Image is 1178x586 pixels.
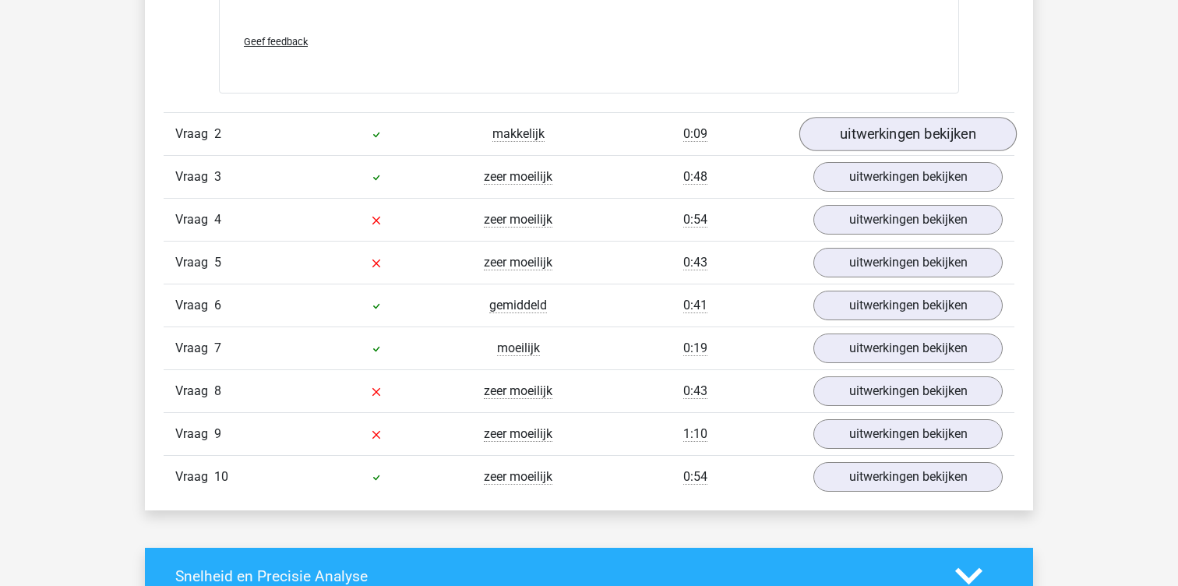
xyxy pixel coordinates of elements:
[214,169,221,184] span: 3
[175,425,214,443] span: Vraag
[484,212,552,228] span: zeer moeilijk
[683,126,707,142] span: 0:09
[683,298,707,313] span: 0:41
[492,126,545,142] span: makkelijk
[214,126,221,141] span: 2
[489,298,547,313] span: gemiddeld
[214,383,221,398] span: 8
[683,383,707,399] span: 0:43
[683,169,707,185] span: 0:48
[813,462,1003,492] a: uitwerkingen bekijken
[175,567,932,585] h4: Snelheid en Precisie Analyse
[175,125,214,143] span: Vraag
[214,298,221,312] span: 6
[813,205,1003,235] a: uitwerkingen bekijken
[175,468,214,486] span: Vraag
[175,253,214,272] span: Vraag
[683,426,707,442] span: 1:10
[175,296,214,315] span: Vraag
[813,376,1003,406] a: uitwerkingen bekijken
[175,168,214,186] span: Vraag
[813,291,1003,320] a: uitwerkingen bekijken
[214,426,221,441] span: 9
[175,382,214,401] span: Vraag
[244,36,308,48] span: Geef feedback
[214,469,228,484] span: 10
[484,469,552,485] span: zeer moeilijk
[683,255,707,270] span: 0:43
[175,210,214,229] span: Vraag
[683,341,707,356] span: 0:19
[683,469,707,485] span: 0:54
[214,341,221,355] span: 7
[813,162,1003,192] a: uitwerkingen bekijken
[214,255,221,270] span: 5
[484,255,552,270] span: zeer moeilijk
[214,212,221,227] span: 4
[484,383,552,399] span: zeer moeilijk
[484,169,552,185] span: zeer moeilijk
[799,117,1017,151] a: uitwerkingen bekijken
[813,419,1003,449] a: uitwerkingen bekijken
[813,334,1003,363] a: uitwerkingen bekijken
[683,212,707,228] span: 0:54
[484,426,552,442] span: zeer moeilijk
[175,339,214,358] span: Vraag
[497,341,540,356] span: moeilijk
[813,248,1003,277] a: uitwerkingen bekijken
